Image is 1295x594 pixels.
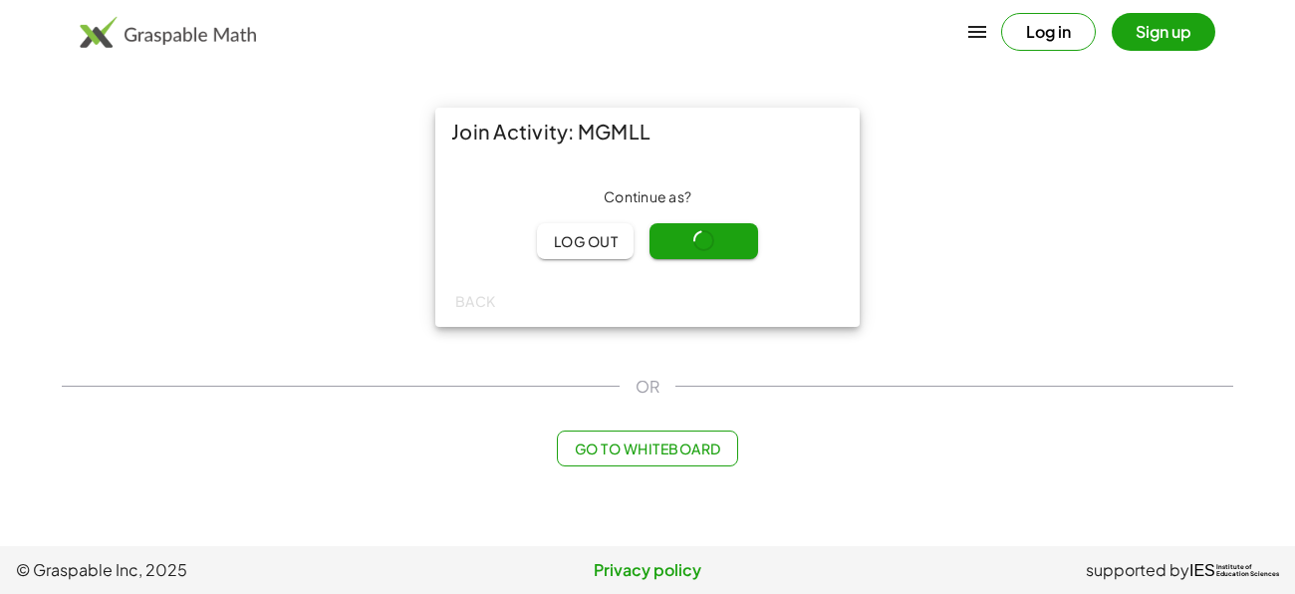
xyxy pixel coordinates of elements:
span: Institute of Education Sciences [1216,564,1279,578]
button: Log out [537,223,634,259]
a: Privacy policy [437,558,859,582]
span: Go to Whiteboard [574,440,720,457]
span: © Graspable Inc, 2025 [16,558,437,582]
div: Continue as ? [451,187,844,207]
span: IES [1189,561,1215,580]
button: Go to Whiteboard [557,431,737,466]
span: OR [636,375,659,399]
span: supported by [1086,558,1189,582]
button: Sign up [1112,13,1215,51]
span: Log out [553,232,618,250]
div: Join Activity: MGMLL [435,108,860,155]
a: IESInstitute ofEducation Sciences [1189,558,1279,582]
button: Log in [1001,13,1096,51]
